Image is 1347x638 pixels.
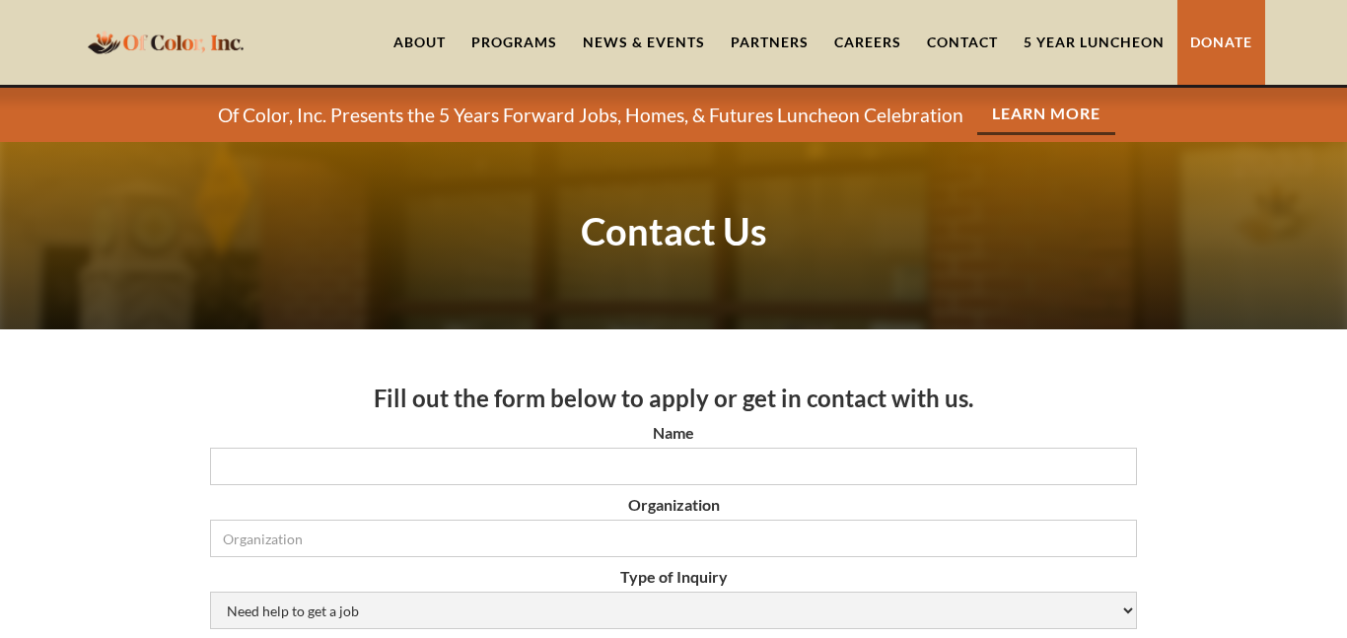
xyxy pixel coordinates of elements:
div: Programs [471,33,557,52]
a: Learn More [977,95,1115,135]
strong: Contact Us [581,208,767,253]
a: home [82,19,249,65]
input: Organization [210,520,1137,557]
h3: Fill out the form below to apply or get in contact with us. [210,384,1137,413]
label: Organization [210,495,1137,515]
label: Name [210,423,1137,443]
label: Type of Inquiry [210,567,1137,587]
p: Of Color, Inc. Presents the 5 Years Forward Jobs, Homes, & Futures Luncheon Celebration [218,104,963,127]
